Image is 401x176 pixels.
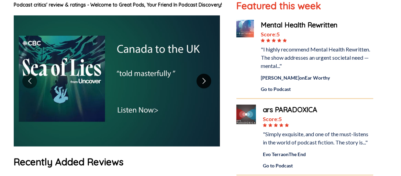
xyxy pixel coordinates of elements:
h1: Podcast critics' review & ratings - Welcome to Great Pods, Your Friend In Podcast Discovery! [14,1,223,9]
button: Go to next slide [197,74,211,89]
img: Mental Health Rewritten [236,20,254,37]
div: "Simply exquisite, and one of the must-listens in the world of podcast fiction. The story is..." [263,130,374,146]
img: ars PARADOXICA [236,105,256,124]
div: [PERSON_NAME] on Ear Worthy [261,74,374,81]
div: "I highly recommend Mental Health Rewritten. The show addresses an urgent societal need — mental..." [261,45,374,70]
div: Score: 5 [261,30,374,38]
img: image [14,15,220,146]
div: Score: 5 [263,115,374,123]
div: Evo Terra on The End [263,151,374,158]
a: ars PARADOXICA [263,105,374,115]
a: Go to Podcast [261,85,374,93]
a: Mental Health Rewritten [261,20,374,30]
button: Go to previous slide [22,74,37,89]
a: Go to Podcast [263,162,374,169]
h1: Recently Added Reviews [14,155,223,169]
